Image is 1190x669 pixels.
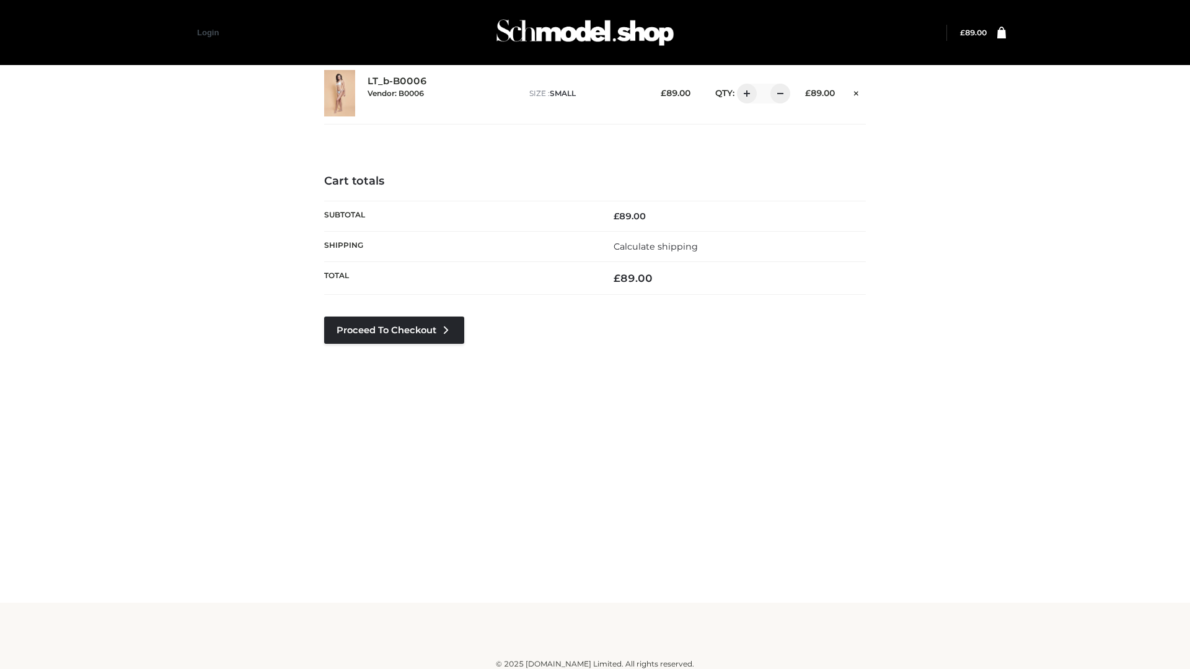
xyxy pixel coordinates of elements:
div: QTY: [703,84,786,103]
div: LT_b-B0006 [368,76,517,110]
bdi: 89.00 [805,88,835,98]
span: £ [614,272,620,284]
span: £ [661,88,666,98]
span: SMALL [550,89,576,98]
p: size : [529,88,641,99]
th: Total [324,262,595,295]
span: £ [805,88,811,98]
a: Login [197,28,219,37]
bdi: 89.00 [661,88,690,98]
a: £89.00 [960,28,987,37]
bdi: 89.00 [614,272,653,284]
a: Proceed to Checkout [324,317,464,344]
th: Shipping [324,231,595,261]
th: Subtotal [324,201,595,231]
a: Calculate shipping [614,241,698,252]
bdi: 89.00 [960,28,987,37]
span: £ [960,28,965,37]
small: Vendor: B0006 [368,89,424,98]
a: Remove this item [847,84,866,100]
h4: Cart totals [324,175,866,188]
span: £ [614,211,619,222]
img: Schmodel Admin 964 [492,8,678,57]
bdi: 89.00 [614,211,646,222]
